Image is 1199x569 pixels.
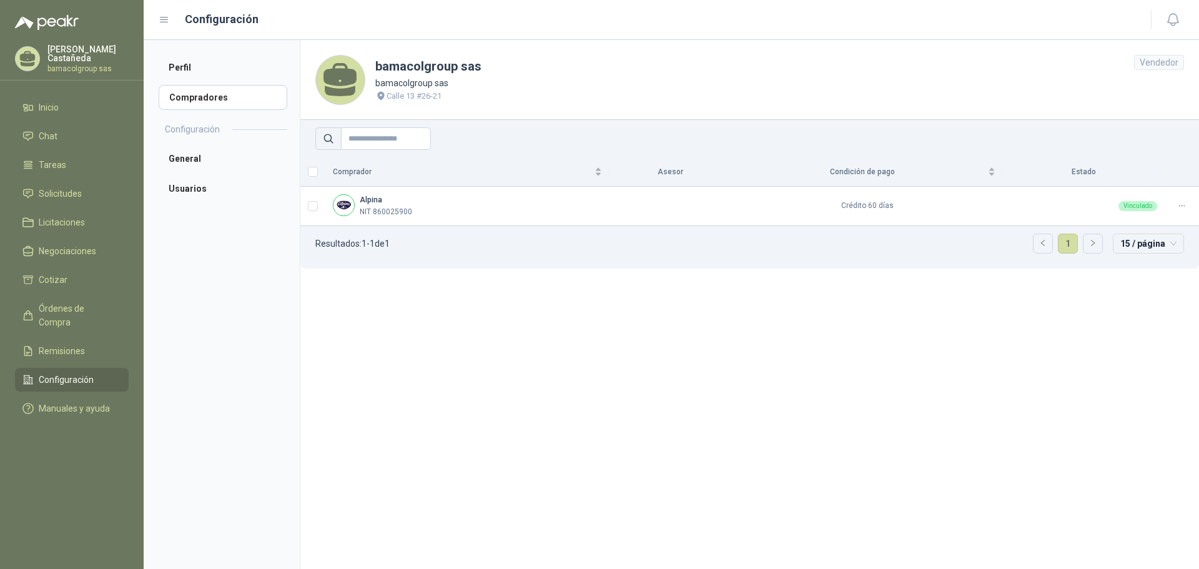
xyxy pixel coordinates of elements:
[1033,234,1053,254] li: Página anterior
[39,129,57,143] span: Chat
[15,15,79,30] img: Logo peakr
[333,195,354,215] img: Company Logo
[39,402,110,415] span: Manuales y ayuda
[15,239,129,263] a: Negociaciones
[1113,234,1184,254] div: tamaño de página
[15,268,129,292] a: Cotizar
[159,85,287,110] a: Compradores
[732,157,1003,187] th: Condición de pago
[47,45,129,62] p: [PERSON_NAME] Castañeda
[39,187,82,200] span: Solicitudes
[609,157,732,187] th: Asesor
[39,158,66,172] span: Tareas
[39,302,117,329] span: Órdenes de Compra
[1034,234,1052,253] button: left
[387,90,442,102] p: Calle 13 #26-21
[1058,234,1077,253] a: 1
[1039,239,1047,247] span: left
[1003,157,1165,187] th: Estado
[39,373,94,387] span: Configuración
[360,206,412,218] p: NIT 860025900
[732,187,1003,226] td: Crédito 60 días
[333,166,592,178] span: Comprador
[315,239,390,248] p: Resultados: 1 - 1 de 1
[39,215,85,229] span: Licitaciones
[375,76,481,90] p: bamacolgroup sas
[15,124,129,148] a: Chat
[159,55,287,80] a: Perfil
[1083,234,1103,254] li: Página siguiente
[15,210,129,234] a: Licitaciones
[15,397,129,420] a: Manuales y ayuda
[39,244,96,258] span: Negociaciones
[15,368,129,392] a: Configuración
[1058,234,1078,254] li: 1
[15,182,129,205] a: Solicitudes
[159,146,287,171] a: General
[1134,55,1184,70] div: Vendedor
[15,297,129,334] a: Órdenes de Compra
[185,11,259,28] h1: Configuración
[1083,234,1102,253] button: right
[15,339,129,363] a: Remisiones
[165,122,220,136] h2: Configuración
[39,273,67,287] span: Cotizar
[47,65,129,72] p: bamacolgroup sas
[39,344,85,358] span: Remisiones
[1089,239,1097,247] span: right
[375,57,481,76] h1: bamacolgroup sas
[360,195,382,204] b: Alpina
[39,101,59,114] span: Inicio
[739,166,985,178] span: Condición de pago
[1120,234,1177,253] span: 15 / página
[1118,201,1157,211] div: Vinculado
[159,176,287,201] a: Usuarios
[15,153,129,177] a: Tareas
[15,96,129,119] a: Inicio
[325,157,609,187] th: Comprador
